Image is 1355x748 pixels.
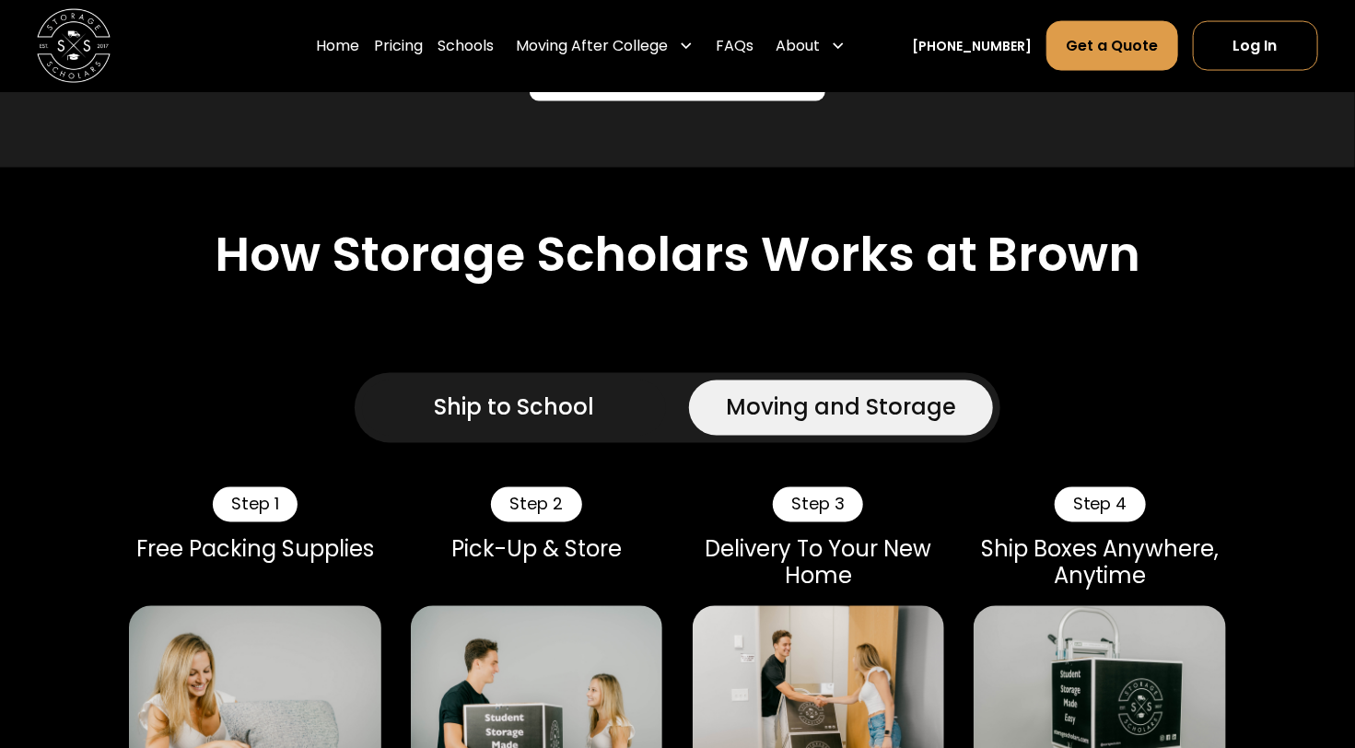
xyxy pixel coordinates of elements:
div: Free Packing Supplies [129,537,381,564]
img: Storage Scholars main logo [37,9,111,83]
div: Moving and Storage [726,392,956,425]
a: Log In [1193,21,1318,71]
a: Pricing [374,20,423,72]
a: FAQs [716,20,753,72]
div: Step 4 [1055,487,1146,522]
a: Get a Quote [1046,21,1177,71]
h2: How Storage Scholars Works at [215,227,978,285]
div: About [768,20,853,72]
a: Schools [438,20,494,72]
div: Pick-Up & Store [411,537,663,564]
div: Step 2 [491,487,581,522]
div: Moving After College [508,20,701,72]
a: Home [316,20,359,72]
div: About [776,35,820,57]
div: Step 3 [773,487,863,522]
a: [PHONE_NUMBER] [912,37,1032,56]
h2: Brown [987,227,1140,285]
div: Moving After College [516,35,668,57]
div: Ship Boxes Anywhere, Anytime [974,537,1226,590]
div: Ship to School [434,392,594,425]
div: Step 1 [213,487,298,522]
div: Delivery To Your New Home [693,537,945,590]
